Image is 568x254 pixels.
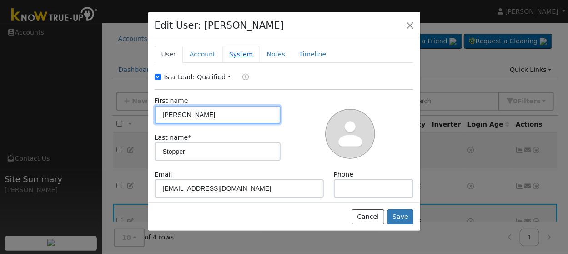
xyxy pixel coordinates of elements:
[155,96,188,106] label: First name
[387,209,414,225] button: Save
[155,74,161,80] input: Is a Lead:
[352,209,384,225] button: Cancel
[236,72,249,83] a: Lead
[188,134,191,141] span: Required
[260,46,292,63] a: Notes
[164,72,195,82] label: Is a Lead:
[334,170,354,179] label: Phone
[222,46,260,63] a: System
[197,73,231,81] a: Qualified
[155,133,191,142] label: Last name
[292,46,333,63] a: Timeline
[155,46,183,63] a: User
[155,170,172,179] label: Email
[155,18,284,33] h4: Edit User: [PERSON_NAME]
[183,46,222,63] a: Account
